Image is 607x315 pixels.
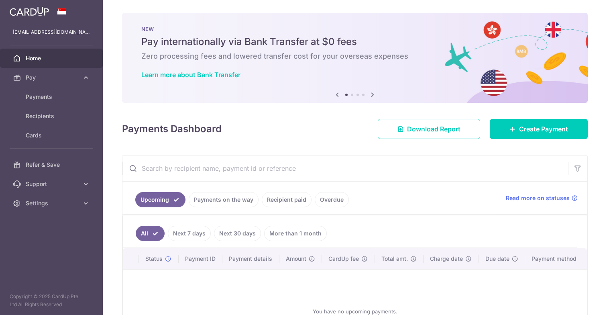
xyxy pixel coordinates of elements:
span: Amount [286,255,306,263]
th: Payment method [525,248,587,269]
a: Recipient paid [262,192,312,207]
a: Next 7 days [168,226,211,241]
a: Create Payment [490,119,588,139]
h4: Payments Dashboard [122,122,222,136]
a: Next 30 days [214,226,261,241]
a: Read more on statuses [506,194,578,202]
span: Recipients [26,112,79,120]
span: Due date [485,255,509,263]
span: Settings [26,199,79,207]
a: Overdue [315,192,349,207]
p: [EMAIL_ADDRESS][DOMAIN_NAME] [13,28,90,36]
span: Cards [26,131,79,139]
span: Read more on statuses [506,194,570,202]
a: Learn more about Bank Transfer [141,71,240,79]
th: Payment details [222,248,279,269]
a: More than 1 month [264,226,327,241]
span: Total amt. [381,255,408,263]
span: Download Report [407,124,460,134]
img: CardUp [10,6,49,16]
span: Create Payment [519,124,568,134]
input: Search by recipient name, payment id or reference [122,155,568,181]
img: Bank transfer banner [122,13,588,103]
a: All [136,226,165,241]
a: Payments on the way [189,192,259,207]
h6: Zero processing fees and lowered transfer cost for your overseas expenses [141,51,568,61]
span: Home [26,54,79,62]
a: Upcoming [135,192,185,207]
iframe: Opens a widget where you can find more information [555,291,599,311]
span: Refer & Save [26,161,79,169]
span: Status [145,255,163,263]
span: CardUp fee [328,255,359,263]
span: Payments [26,93,79,101]
span: Support [26,180,79,188]
th: Payment ID [179,248,222,269]
p: NEW [141,26,568,32]
span: Pay [26,74,79,82]
h5: Pay internationally via Bank Transfer at $0 fees [141,35,568,48]
span: Charge date [430,255,463,263]
a: Download Report [378,119,480,139]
